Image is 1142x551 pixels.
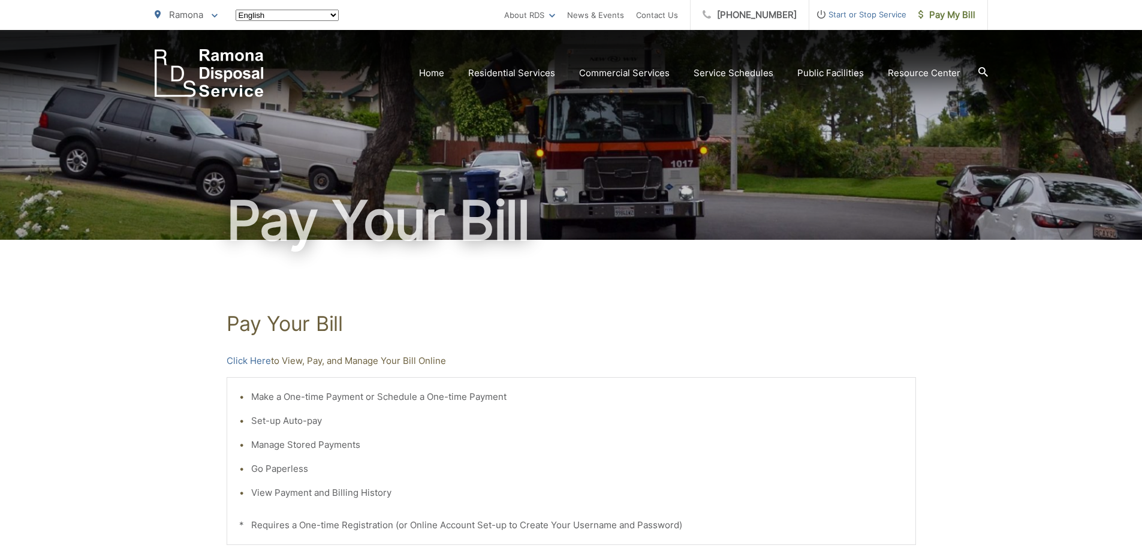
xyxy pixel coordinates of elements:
[251,438,903,452] li: Manage Stored Payments
[251,486,903,500] li: View Payment and Billing History
[419,66,444,80] a: Home
[251,414,903,428] li: Set-up Auto-pay
[251,462,903,476] li: Go Paperless
[155,191,988,251] h1: Pay Your Bill
[579,66,670,80] a: Commercial Services
[504,8,555,22] a: About RDS
[227,354,916,368] p: to View, Pay, and Manage Your Bill Online
[694,66,773,80] a: Service Schedules
[227,354,271,368] a: Click Here
[888,66,960,80] a: Resource Center
[239,518,903,532] p: * Requires a One-time Registration (or Online Account Set-up to Create Your Username and Password)
[468,66,555,80] a: Residential Services
[567,8,624,22] a: News & Events
[155,49,264,97] a: EDCD logo. Return to the homepage.
[797,66,864,80] a: Public Facilities
[169,9,203,20] span: Ramona
[227,312,916,336] h1: Pay Your Bill
[236,10,339,21] select: Select a language
[636,8,678,22] a: Contact Us
[918,8,975,22] span: Pay My Bill
[251,390,903,404] li: Make a One-time Payment or Schedule a One-time Payment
